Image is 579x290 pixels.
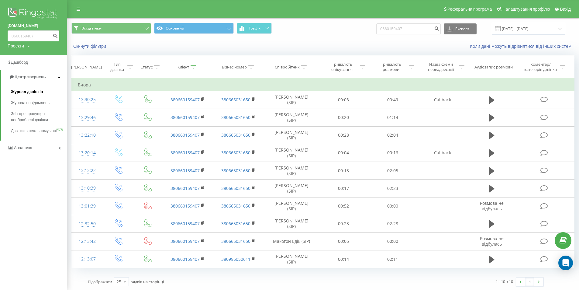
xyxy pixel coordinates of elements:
[8,30,59,41] input: Пошук за номером
[525,278,534,286] a: 1
[558,256,573,270] div: Open Intercom Messenger
[319,250,368,268] td: 00:14
[376,23,441,34] input: Пошук за номером
[319,162,368,180] td: 00:13
[368,232,417,250] td: 00:00
[326,62,358,72] div: Тривалість очікування
[319,144,368,162] td: 00:04
[221,238,250,244] a: 380665031650
[368,91,417,109] td: 00:49
[78,94,97,106] div: 13:30:25
[1,70,67,84] a: Центр звернень
[221,168,250,173] a: 380665031650
[368,109,417,126] td: 01:14
[264,197,319,215] td: [PERSON_NAME] (SIP)
[221,256,250,262] a: 380995050611
[275,65,300,70] div: Співробітник
[480,236,504,247] span: Розмова не відбулась
[221,114,250,120] a: 380665031650
[264,215,319,232] td: [PERSON_NAME] (SIP)
[11,125,67,136] a: Дзвінки в реальному часіNEW
[221,203,250,209] a: 380665031650
[417,91,468,109] td: Callback
[425,62,457,72] div: Назва схеми переадресації
[171,256,200,262] a: 380660159407
[368,144,417,162] td: 00:16
[264,232,319,250] td: Макогон Едік (SIP)
[319,180,368,197] td: 00:17
[171,97,200,103] a: 380660159407
[78,147,97,159] div: 13:20:14
[319,91,368,109] td: 00:03
[496,278,513,285] div: 1 - 10 з 10
[221,132,250,138] a: 380665031650
[368,197,417,215] td: 00:00
[11,97,67,108] a: Журнал повідомлень
[221,150,250,155] a: 380665031650
[78,112,97,124] div: 13:29:46
[444,23,477,34] button: Експорт
[78,253,97,265] div: 12:13:07
[319,126,368,144] td: 00:28
[140,65,153,70] div: Статус
[264,144,319,162] td: [PERSON_NAME] (SIP)
[523,62,558,72] div: Коментар/категорія дзвінка
[11,100,50,106] span: Журнал повідомлень
[264,126,319,144] td: [PERSON_NAME] (SIP)
[222,65,247,70] div: Бізнес номер
[171,203,200,209] a: 380660159407
[171,132,200,138] a: 380660159407
[78,236,97,247] div: 12:13:42
[368,162,417,180] td: 02:05
[15,75,46,79] span: Центр звернень
[171,168,200,173] a: 380660159407
[171,150,200,155] a: 380660159407
[71,23,151,34] button: Всі дзвінки
[264,250,319,268] td: [PERSON_NAME] (SIP)
[319,215,368,232] td: 00:23
[249,26,260,30] span: Графік
[78,200,97,212] div: 13:01:39
[171,185,200,191] a: 380660159407
[78,165,97,176] div: 13:13:22
[264,91,319,109] td: [PERSON_NAME] (SIP)
[8,43,24,49] div: Проекти
[264,109,319,126] td: [PERSON_NAME] (SIP)
[171,114,200,120] a: 380660159407
[11,89,43,95] span: Журнал дзвінків
[319,232,368,250] td: 00:05
[14,145,32,150] span: Аналiтика
[154,23,234,34] button: Основний
[480,200,504,211] span: Розмова не відбулась
[71,65,102,70] div: [PERSON_NAME]
[237,23,272,34] button: Графік
[368,215,417,232] td: 02:28
[221,185,250,191] a: 380665031650
[81,26,102,31] span: Всі дзвінки
[8,6,59,21] img: Ringostat logo
[109,62,126,72] div: Тип дзвінка
[474,65,513,70] div: Аудіозапис розмови
[221,221,250,226] a: 380665031650
[368,180,417,197] td: 02:23
[72,79,574,91] td: Вчора
[130,279,164,285] span: рядків на сторінці
[319,197,368,215] td: 00:52
[78,218,97,230] div: 12:32:50
[11,86,67,97] a: Журнал дзвінків
[264,162,319,180] td: [PERSON_NAME] (SIP)
[171,238,200,244] a: 380660159407
[78,182,97,194] div: 13:10:39
[264,180,319,197] td: [PERSON_NAME] (SIP)
[11,128,57,134] span: Дзвінки в реальному часі
[470,43,574,49] a: Коли дані можуть відрізнятися вiд інших систем
[11,60,28,65] span: Дашборд
[368,126,417,144] td: 02:04
[11,111,64,123] span: Звіт про пропущені необроблені дзвінки
[78,129,97,141] div: 13:22:10
[368,250,417,268] td: 02:11
[447,7,492,12] span: Реферальна програма
[88,279,112,285] span: Відображати
[171,221,200,226] a: 380660159407
[71,44,109,49] button: Скинути фільтри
